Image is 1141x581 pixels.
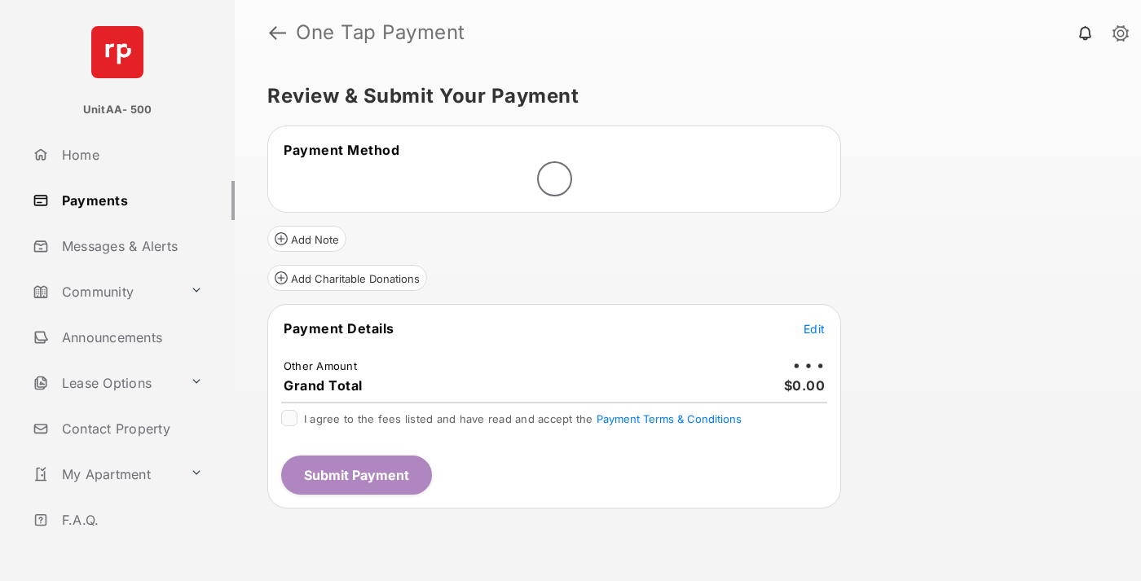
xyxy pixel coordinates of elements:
[26,318,235,357] a: Announcements
[83,102,152,118] p: UnitAA- 500
[26,181,235,220] a: Payments
[804,322,825,336] span: Edit
[804,320,825,337] button: Edit
[26,363,183,403] a: Lease Options
[281,456,432,495] button: Submit Payment
[267,226,346,252] button: Add Note
[267,265,427,291] button: Add Charitable Donations
[26,500,235,539] a: F.A.Q.
[597,412,742,425] button: I agree to the fees listed and have read and accept the
[26,227,235,266] a: Messages & Alerts
[284,320,394,337] span: Payment Details
[283,359,358,373] td: Other Amount
[784,377,826,394] span: $0.00
[284,377,363,394] span: Grand Total
[284,142,399,158] span: Payment Method
[91,26,143,78] img: svg+xml;base64,PHN2ZyB4bWxucz0iaHR0cDovL3d3dy53My5vcmcvMjAwMC9zdmciIHdpZHRoPSI2NCIgaGVpZ2h0PSI2NC...
[26,455,183,494] a: My Apartment
[267,86,1095,106] h5: Review & Submit Your Payment
[304,412,742,425] span: I agree to the fees listed and have read and accept the
[296,23,465,42] strong: One Tap Payment
[26,272,183,311] a: Community
[26,409,235,448] a: Contact Property
[26,135,235,174] a: Home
